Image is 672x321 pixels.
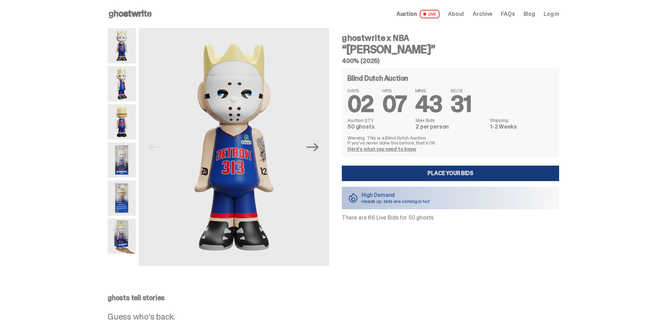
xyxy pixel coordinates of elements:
img: Copy%20of%20Eminem_NBA_400_1.png [139,28,329,266]
span: 43 [415,89,442,119]
button: Next [305,140,321,155]
a: Archive [473,11,492,17]
span: LIVE [420,10,440,18]
span: 31 [450,89,471,119]
img: Copy%20of%20Eminem_NBA_400_1.png [108,28,136,63]
dd: 1-2 Weeks [490,124,553,130]
dt: Max Bids [416,118,486,123]
a: FAQs [501,11,515,17]
a: Auction LIVE [396,10,440,18]
a: Log in [544,11,559,17]
span: SECS [450,88,471,93]
p: High Demand [362,192,430,198]
a: About [448,11,464,17]
img: Eminem_NBA_400_12.png [108,142,136,178]
img: Eminem_NBA_400_13.png [108,180,136,216]
dt: Shipping [490,118,553,123]
h3: “[PERSON_NAME]” [342,44,559,55]
dt: Auction QTY [347,118,411,123]
span: MINS [415,88,442,93]
span: 07 [382,89,407,119]
a: Blog [523,11,535,17]
p: ghosts tell stories [108,294,559,301]
img: Copy%20of%20Eminem_NBA_400_3.png [108,66,136,101]
dd: 50 ghosts [347,124,411,130]
span: DAYS [347,88,374,93]
h5: 400% (2025) [342,58,559,64]
h4: ghostwrite x NBA [342,34,559,42]
span: Auction [396,11,417,17]
dd: 2 per person [416,124,486,130]
a: Here's what you need to know [347,146,416,152]
h4: Blind Dutch Auction [347,75,408,82]
p: There are 66 Live Bids for 50 ghosts. [342,215,559,221]
span: 02 [347,89,374,119]
a: Place your Bids [342,166,559,181]
img: Copy%20of%20Eminem_NBA_400_6.png [108,104,136,140]
p: Heads up: bids are coming in hot [362,199,430,204]
p: Warning: This is a Blind Dutch Auction. If you’ve never done this before, that’s OK. [347,135,553,145]
span: HRS [382,88,407,93]
img: eminem%20scale.png [108,218,136,254]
